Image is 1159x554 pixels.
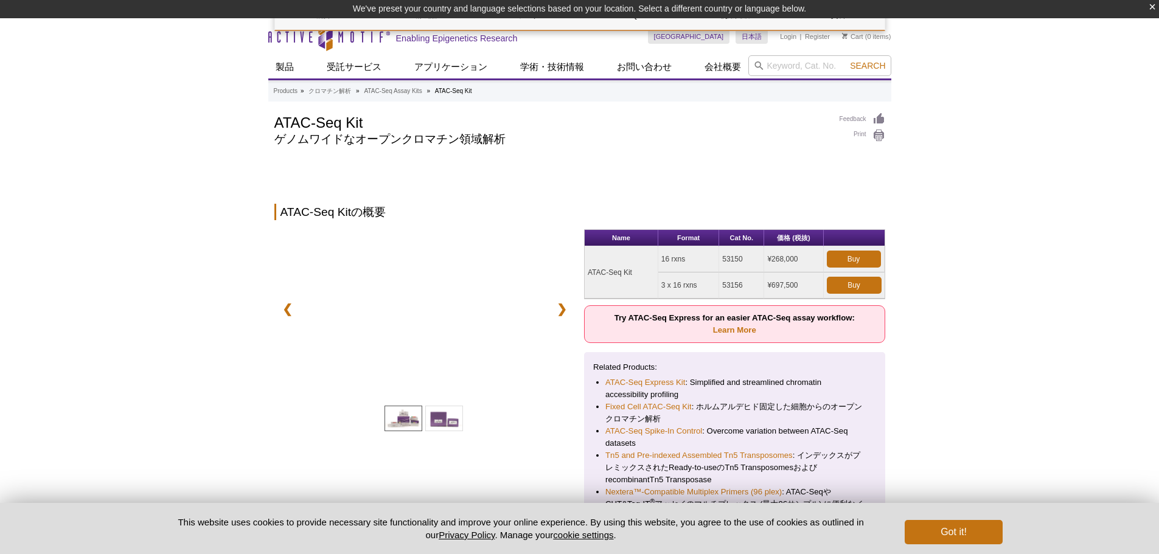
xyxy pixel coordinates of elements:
[319,55,389,78] a: 受託サービス
[827,277,882,294] a: Buy
[658,246,719,272] td: 16 rxns
[719,246,764,272] td: 53150
[719,272,764,299] td: 53156
[396,33,518,44] h2: Enabling Epigenetics Research
[268,55,301,78] a: 製品
[605,486,864,522] li: : ATAC-SeqやCUT&Tag-IT アッセイのマルチプレックス (最大96サンプル) に便利なインデックスプライマーセット
[605,401,864,425] li: : ホルムアルデヒド固定した細胞からのオープンクロマチン解析
[805,32,830,41] a: Register
[764,230,823,246] th: 価格 (税抜)
[426,88,430,94] li: »
[846,60,889,71] button: Search
[658,272,719,299] td: 3 x 16 rxns
[364,86,422,97] a: ATAC-Seq Assay Kits
[274,86,298,97] a: Products
[274,113,827,131] h1: ATAC-Seq Kit
[274,134,827,145] h2: ゲノムワイドなオープンクロマチン領域解析
[840,129,885,142] a: Print
[605,425,864,449] li: : Overcome variation between ATAC-Seq datasets
[585,246,658,299] td: ATAC-Seq Kit
[800,29,802,44] li: |
[650,497,655,505] sup: ®
[605,449,793,462] a: Tn5 and Pre-indexed Assembled Tn5 Transposomes
[439,530,495,540] a: Privacy Policy
[658,230,719,246] th: Format
[605,401,692,413] a: Fixed Cell ATAC-Seq Kit
[605,486,782,498] a: Nextera™-Compatible Multiplex Primers (96 plex)
[308,86,351,97] a: クロマチン解析
[748,55,891,76] input: Keyword, Cat. No.
[356,88,360,94] li: »
[605,449,864,486] li: : インデックスがプレミックスされたReady-to-useのTn5 TransposomesおよびrecombinantTn5 Transposase
[719,230,764,246] th: Cat No.
[605,376,864,401] li: : Simplified and streamlined chromatin accessibility profiling
[610,55,679,78] a: お問い合わせ
[585,230,658,246] th: Name
[648,29,730,44] a: [GEOGRAPHIC_DATA]
[274,204,885,220] h2: ATAC-Seq Kitの概要
[593,361,876,373] p: Related Products:
[842,33,847,39] img: Your Cart
[713,325,756,334] a: Learn More
[780,32,796,41] a: Login
[549,295,575,323] a: ❯
[407,55,495,78] a: アプリケーション
[605,376,685,389] a: ATAC-Seq Express Kit
[842,32,863,41] a: Cart
[840,113,885,126] a: Feedback
[435,88,472,94] li: ATAC-Seq Kit
[764,272,823,299] td: ¥697,500
[697,55,748,78] a: 会社概要
[605,425,702,437] a: ATAC-Seq Spike-In Control
[614,313,855,334] strong: Try ATAC-Seq Express for an easier ATAC-Seq assay workflow:
[827,251,881,268] a: Buy
[553,530,613,540] button: cookie settings
[850,61,885,71] span: Search
[905,520,1002,544] button: Got it!
[157,516,885,541] p: This website uses cookies to provide necessary site functionality and improve your online experie...
[301,88,304,94] li: »
[513,55,591,78] a: 学術・技術情報
[274,295,301,323] a: ❮
[764,246,823,272] td: ¥268,000
[736,29,768,44] a: 日本語
[842,29,891,44] li: (0 items)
